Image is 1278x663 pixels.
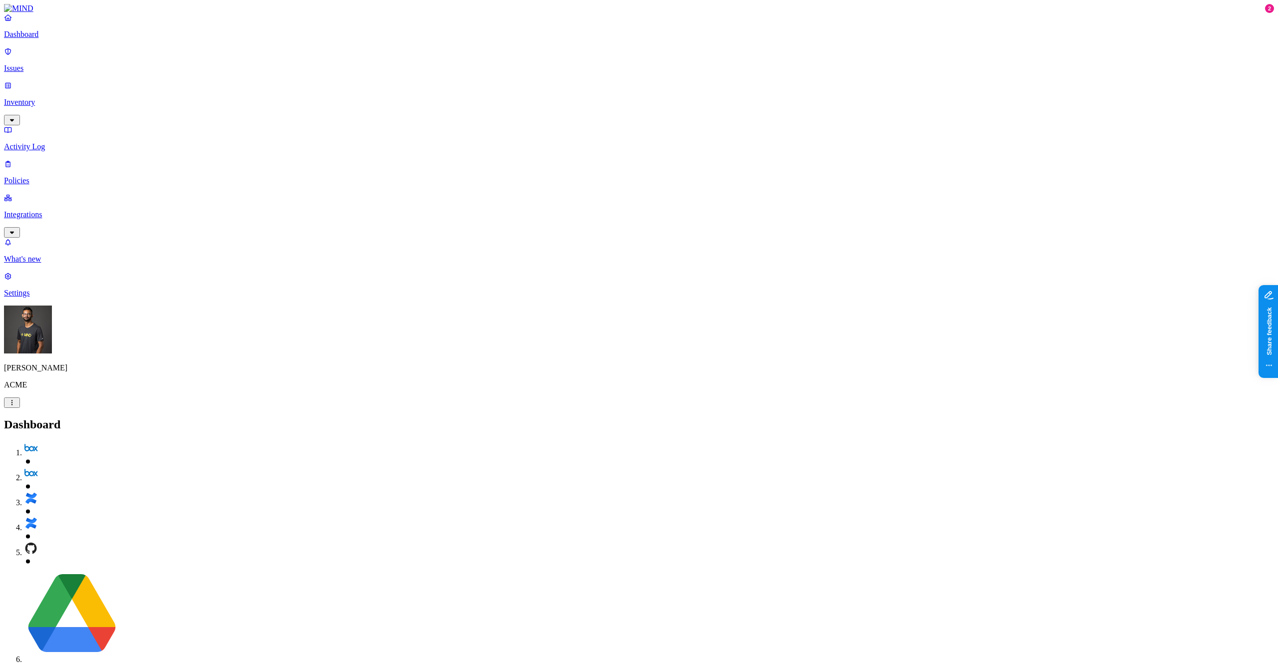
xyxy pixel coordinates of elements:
[4,159,1274,185] a: Policies
[4,125,1274,151] a: Activity Log
[4,13,1274,39] a: Dashboard
[24,566,120,662] img: svg%3e
[4,142,1274,151] p: Activity Log
[24,441,38,455] img: svg%3e
[24,491,38,505] img: svg%3e
[4,81,1274,124] a: Inventory
[4,64,1274,73] p: Issues
[4,47,1274,73] a: Issues
[4,238,1274,264] a: What's new
[24,516,38,530] img: svg%3e
[4,98,1274,107] p: Inventory
[4,255,1274,264] p: What's new
[4,363,1274,372] p: [PERSON_NAME]
[4,380,1274,389] p: ACME
[24,541,38,555] img: svg%3e
[4,306,52,353] img: Amit Cohen
[4,4,1274,13] a: MIND
[4,418,1274,431] h2: Dashboard
[4,210,1274,219] p: Integrations
[24,466,38,480] img: svg%3e
[4,289,1274,298] p: Settings
[4,272,1274,298] a: Settings
[4,176,1274,185] p: Policies
[1265,4,1274,13] div: 2
[4,193,1274,236] a: Integrations
[4,30,1274,39] p: Dashboard
[4,4,33,13] img: MIND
